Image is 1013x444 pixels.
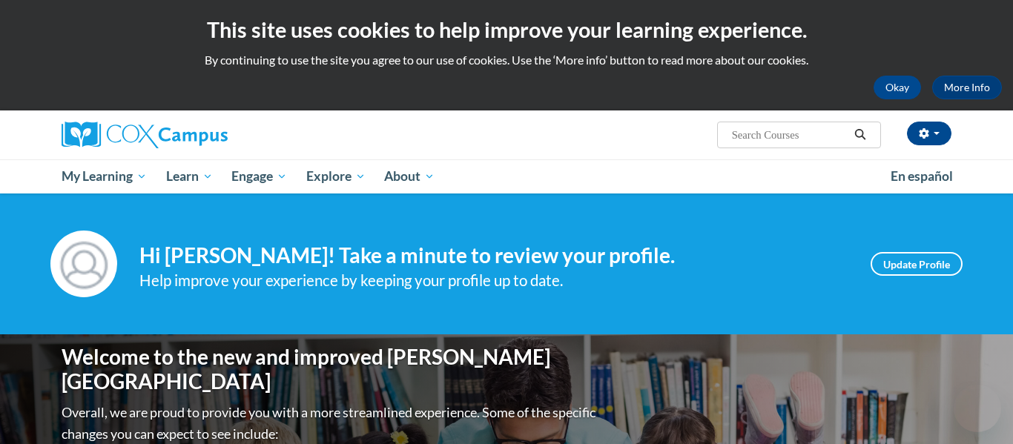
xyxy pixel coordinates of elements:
[871,252,963,276] a: Update Profile
[39,159,974,193] div: Main menu
[874,76,921,99] button: Okay
[156,159,222,193] a: Learn
[11,52,1002,68] p: By continuing to use the site you agree to our use of cookies. Use the ‘More info’ button to read...
[297,159,375,193] a: Explore
[907,122,951,145] button: Account Settings
[166,168,213,185] span: Learn
[306,168,366,185] span: Explore
[891,168,953,184] span: En español
[62,122,343,148] a: Cox Campus
[52,159,156,193] a: My Learning
[932,76,1002,99] a: More Info
[62,345,599,394] h1: Welcome to the new and improved [PERSON_NAME][GEOGRAPHIC_DATA]
[222,159,297,193] a: Engage
[231,168,287,185] span: Engage
[139,243,848,268] h4: Hi [PERSON_NAME]! Take a minute to review your profile.
[62,122,228,148] img: Cox Campus
[881,161,963,192] a: En español
[954,385,1001,432] iframe: Button to launch messaging window
[11,15,1002,44] h2: This site uses cookies to help improve your learning experience.
[730,126,849,144] input: Search Courses
[50,231,117,297] img: Profile Image
[849,126,871,144] button: Search
[139,268,848,293] div: Help improve your experience by keeping your profile up to date.
[384,168,435,185] span: About
[62,168,147,185] span: My Learning
[375,159,445,193] a: About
